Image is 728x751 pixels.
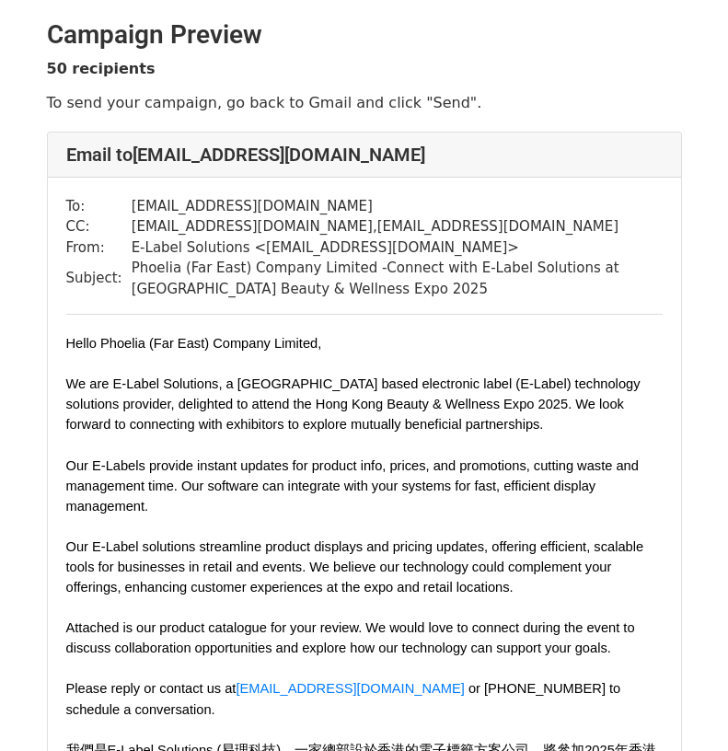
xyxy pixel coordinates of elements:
span: Our E-Labels provide instant updates for product info, prices, and promotions, cutting waste and ... [66,458,639,514]
td: [EMAIL_ADDRESS][DOMAIN_NAME] [132,196,663,217]
a: [EMAIL_ADDRESS][DOMAIN_NAME] [236,681,464,696]
strong: 50 recipients [47,60,156,77]
td: Subject: [66,258,132,299]
span: Hello Phoelia (Far East) Company Limited, [66,336,322,351]
h4: Email to [EMAIL_ADDRESS][DOMAIN_NAME] [66,144,663,166]
p: To send your campaign, go back to Gmail and click "Send". [47,93,682,112]
td: Phoelia (Far East) Company Limited -Connect with E-Label Solutions at [GEOGRAPHIC_DATA] Beauty & ... [132,258,663,299]
h2: Campaign Preview [47,19,682,51]
td: CC: [66,216,132,237]
td: E-Label Solutions < [EMAIL_ADDRESS][DOMAIN_NAME] > [132,237,663,259]
span: Attached is our product catalogue for your review. We would love to connect during the event to d... [66,620,635,655]
td: From: [66,237,132,259]
td: [EMAIL_ADDRESS][DOMAIN_NAME] , [EMAIL_ADDRESS][DOMAIN_NAME] [132,216,663,237]
td: To: [66,196,132,217]
span: Our E-Label solutions streamline product displays and pricing updates, offering efficient, scalab... [66,539,644,595]
span: Please reply or contact us at or [PHONE_NUMBER] to schedule a conversation. [66,681,621,716]
span: We are E-Label Solutions, a [GEOGRAPHIC_DATA] based electronic label (E-Label) technology solutio... [66,376,641,432]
